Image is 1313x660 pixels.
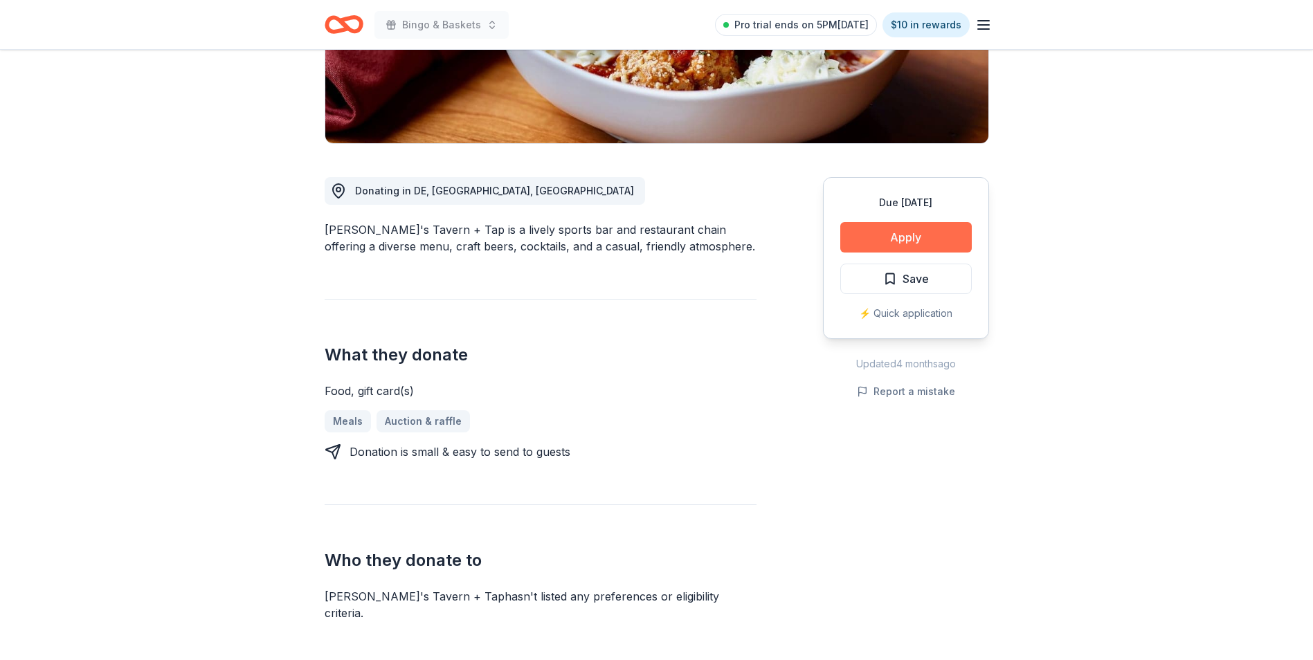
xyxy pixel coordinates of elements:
a: Meals [325,410,371,432]
a: Auction & raffle [377,410,470,432]
div: Due [DATE] [840,194,972,211]
button: Bingo & Baskets [374,11,509,39]
button: Apply [840,222,972,253]
span: Pro trial ends on 5PM[DATE] [734,17,869,33]
div: Updated 4 months ago [823,356,989,372]
div: ⚡️ Quick application [840,305,972,322]
div: [PERSON_NAME]'s Tavern + Tap is a lively sports bar and restaurant chain offering a diverse menu,... [325,221,757,255]
h2: Who they donate to [325,549,757,571]
span: Bingo & Baskets [402,17,481,33]
span: Donating in DE, [GEOGRAPHIC_DATA], [GEOGRAPHIC_DATA] [355,185,634,196]
button: Save [840,264,972,294]
div: Food, gift card(s) [325,383,757,399]
button: Report a mistake [857,383,955,400]
a: Home [325,8,363,41]
a: Pro trial ends on 5PM[DATE] [715,14,877,36]
div: Donation is small & easy to send to guests [350,443,570,460]
span: Save [903,270,929,288]
a: $10 in rewards [882,12,970,37]
h2: What they donate [325,344,757,366]
div: [PERSON_NAME]'s Tavern + Tap hasn ' t listed any preferences or eligibility criteria. [325,588,757,621]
